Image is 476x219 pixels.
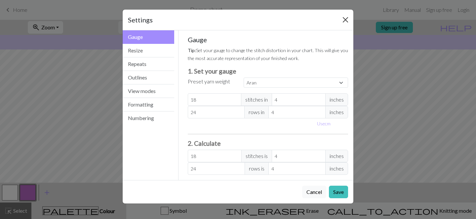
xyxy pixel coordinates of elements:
span: stitches is [241,150,272,162]
span: inches [325,106,348,118]
button: Formatting [123,98,174,111]
button: Save [329,186,348,198]
button: Resize [123,44,174,57]
span: inches [325,93,348,106]
button: View modes [123,84,174,98]
h3: 1. Set your gauge [188,67,348,75]
button: Usecm [314,118,334,129]
small: Set your gauge to change the stitch distortion in your chart. This will give you the most accurat... [188,47,348,61]
button: Close [340,15,351,25]
button: Repeats [123,57,174,71]
button: Outlines [123,71,174,84]
button: Gauge [123,30,174,44]
span: inches [325,150,348,162]
strong: Tip: [188,47,196,53]
span: rows in [244,106,269,118]
span: inches [325,162,348,175]
h5: Settings [128,15,153,25]
h5: Gauge [188,36,348,44]
button: Cancel [302,186,326,198]
button: Numbering [123,111,174,125]
label: Preset yarn weight [188,78,230,85]
span: stitches in [241,93,272,106]
span: rows is [245,162,269,175]
h3: 2. Calculate [188,140,348,147]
